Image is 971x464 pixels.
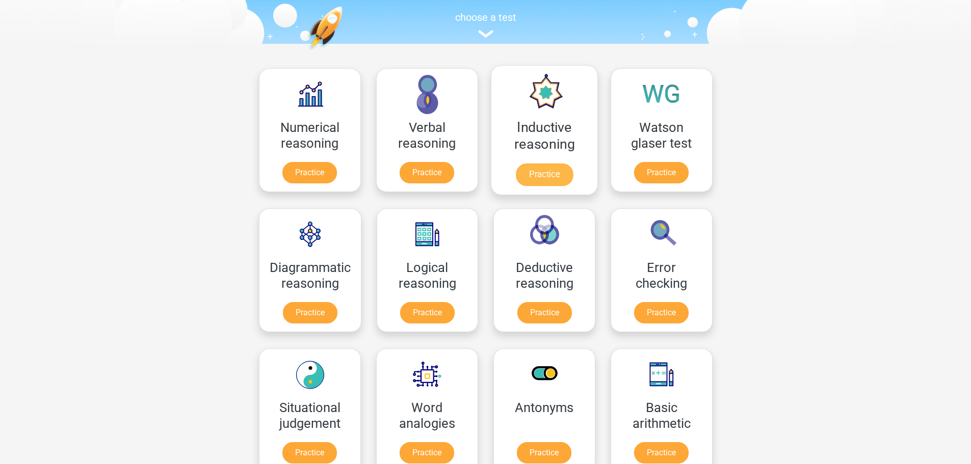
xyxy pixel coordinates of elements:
[634,442,689,463] a: Practice
[251,11,720,38] a: choose a test
[282,162,337,183] a: Practice
[400,442,454,463] a: Practice
[515,163,572,186] a: Practice
[634,162,689,183] a: Practice
[634,302,689,323] a: Practice
[283,302,337,323] a: Practice
[478,30,493,38] img: assessment
[400,302,455,323] a: Practice
[307,6,382,98] img: practice
[517,302,572,323] a: Practice
[282,442,337,463] a: Practice
[400,162,454,183] a: Practice
[251,11,720,23] h5: choose a test
[517,442,571,463] a: Practice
